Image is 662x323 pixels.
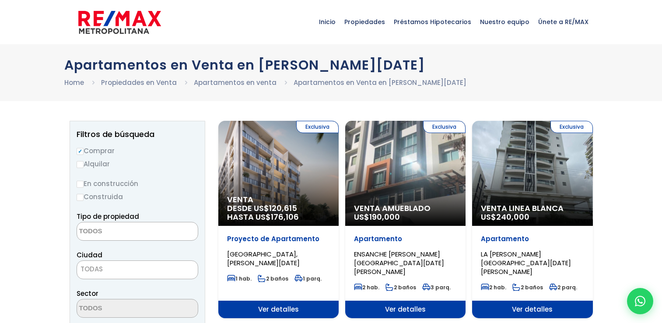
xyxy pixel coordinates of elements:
input: Comprar [77,148,84,155]
span: Únete a RE/MAX [534,9,593,35]
h2: Filtros de búsqueda [77,130,198,139]
a: Exclusiva Venta Amueblado US$190,000 Apartamento ENSANCHE [PERSON_NAME][GEOGRAPHIC_DATA][DATE][PE... [345,121,466,318]
span: TODAS [77,260,198,279]
a: Apartamentos en venta [194,78,277,87]
span: Sector [77,289,98,298]
span: 2 baños [258,275,288,282]
span: Ver detalles [472,301,592,318]
img: remax-metropolitana-logo [78,9,161,35]
span: Exclusiva [296,121,339,133]
span: Ciudad [77,250,102,260]
span: Propiedades [340,9,389,35]
span: Venta Linea Blanca [481,204,584,213]
span: Préstamos Hipotecarios [389,9,476,35]
input: Construida [77,194,84,201]
span: 2 parq. [549,284,577,291]
span: 2 baños [385,284,416,291]
span: 176,106 [271,211,299,222]
span: Tipo de propiedad [77,212,139,221]
span: TODAS [77,263,198,275]
textarea: Search [77,222,162,241]
input: Alquilar [77,161,84,168]
label: En construcción [77,178,198,189]
p: Proyecto de Apartamento [227,235,330,243]
span: TODAS [81,264,103,274]
label: Comprar [77,145,198,156]
span: LA [PERSON_NAME][GEOGRAPHIC_DATA][DATE][PERSON_NAME] [481,249,571,276]
span: 2 hab. [481,284,506,291]
h1: Apartamentos en Venta en [PERSON_NAME][DATE] [64,57,598,73]
span: Venta Amueblado [354,204,457,213]
span: US$ [354,211,400,222]
span: Nuestro equipo [476,9,534,35]
label: Construida [77,191,198,202]
span: Ver detalles [345,301,466,318]
span: 1 hab. [227,275,252,282]
span: 2 hab. [354,284,379,291]
span: Ver detalles [218,301,339,318]
span: 2 baños [512,284,543,291]
a: Home [64,78,84,87]
li: Apartamentos en Venta en [PERSON_NAME][DATE] [294,77,466,88]
p: Apartamento [354,235,457,243]
span: 1 parq. [294,275,322,282]
p: Apartamento [481,235,584,243]
span: Venta [227,195,330,204]
label: Alquilar [77,158,198,169]
span: Exclusiva [550,121,593,133]
span: HASTA US$ [227,213,330,221]
span: ENSANCHE [PERSON_NAME][GEOGRAPHIC_DATA][DATE][PERSON_NAME] [354,249,444,276]
textarea: Search [77,299,162,318]
a: Exclusiva Venta DESDE US$120,615 HASTA US$176,106 Proyecto de Apartamento [GEOGRAPHIC_DATA], [PER... [218,121,339,318]
span: Exclusiva [423,121,466,133]
span: Inicio [315,9,340,35]
span: 190,000 [369,211,400,222]
span: [GEOGRAPHIC_DATA], [PERSON_NAME][DATE] [227,249,300,267]
span: DESDE US$ [227,204,330,221]
input: En construcción [77,181,84,188]
a: Exclusiva Venta Linea Blanca US$240,000 Apartamento LA [PERSON_NAME][GEOGRAPHIC_DATA][DATE][PERSO... [472,121,592,318]
a: Propiedades en Venta [101,78,177,87]
span: 3 parq. [422,284,451,291]
span: 240,000 [496,211,529,222]
span: 120,615 [269,203,297,214]
span: US$ [481,211,529,222]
